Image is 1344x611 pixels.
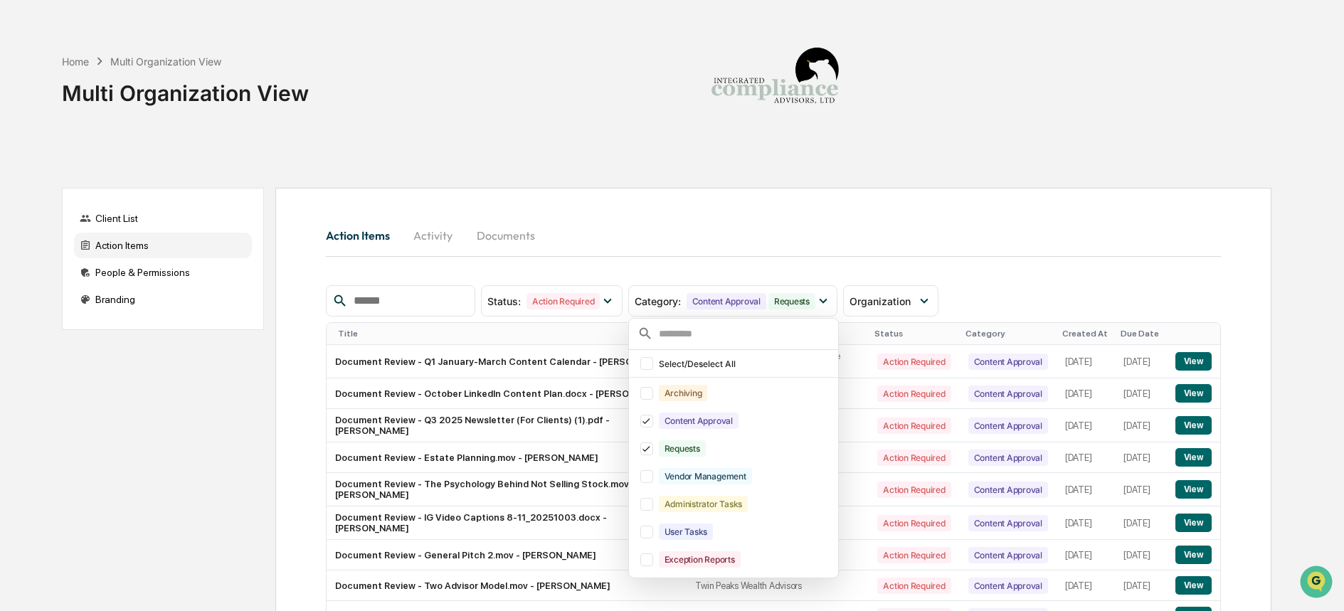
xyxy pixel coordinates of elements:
span: Category : [635,295,681,307]
div: Requests [768,293,815,309]
img: Integrated Compliance Advisors [704,11,846,154]
td: Document Review - General Pitch 2.mov - [PERSON_NAME] [327,540,687,570]
a: 🔎Data Lookup [9,201,95,226]
div: Select/Deselect All [659,358,830,369]
button: Action Items [326,218,401,253]
td: Document Review - IG Video Captions 8-11_20251003.docx - [PERSON_NAME] [327,506,687,540]
button: View [1175,576,1212,595]
button: Start new chat [242,113,259,130]
div: Content Approval [968,418,1048,434]
td: Document Review - Two Advisor Model.mov - [PERSON_NAME] [327,570,687,601]
td: [DATE] [1115,570,1167,601]
span: Preclearance [28,179,92,193]
td: [DATE] [1057,473,1115,506]
div: Client List [74,206,252,231]
div: Action Required [527,293,600,309]
td: [DATE] [1115,378,1167,409]
div: Action Items [74,233,252,258]
img: 1746055101610-c473b297-6a78-478c-a979-82029cc54cd1 [14,109,40,134]
td: Document Review - Q3 2025 Newsletter (For Clients) (1).pdf - [PERSON_NAME] [327,409,687,442]
p: How can we help? [14,30,259,53]
td: [DATE] [1115,409,1167,442]
td: [DATE] [1057,345,1115,378]
div: Requests [659,440,706,457]
a: 🖐️Preclearance [9,174,97,199]
div: Action Required [877,386,951,402]
div: Vendor Management [659,468,752,484]
button: View [1175,352,1212,371]
td: Document Review - Q1 January-March Content Calendar - [PERSON_NAME] [327,345,687,378]
span: Organization [850,295,911,307]
div: Content Approval [968,386,1048,402]
div: Content Approval [968,354,1048,370]
div: Content Approval [687,293,766,309]
a: Powered byPylon [100,240,172,252]
div: Created At [1062,329,1109,339]
div: Title [338,329,682,339]
td: [DATE] [1115,473,1167,506]
div: Action Required [877,515,951,531]
td: [DATE] [1115,442,1167,473]
div: Action Required [877,418,951,434]
span: Attestations [117,179,176,193]
td: Document Review - Estate Planning.mov - [PERSON_NAME] [327,442,687,473]
td: [DATE] [1057,378,1115,409]
iframe: Open customer support [1298,564,1337,602]
div: Category [965,329,1051,339]
td: Twin Peaks Wealth Advisors [687,570,869,601]
div: Home [62,55,89,68]
div: Branding [74,287,252,312]
div: Start new chat [48,109,233,123]
div: Action Required [877,450,951,466]
div: Administrator Tasks [659,496,748,512]
div: 🗄️ [103,181,115,192]
div: Multi Organization View [110,55,221,68]
div: Due Date [1121,329,1161,339]
td: Document Review - October LinkedIn Content Plan.docx - [PERSON_NAME] [327,378,687,409]
button: View [1175,514,1212,532]
div: Content Approval [968,482,1048,498]
div: Exception Reports [659,551,741,568]
button: View [1175,416,1212,435]
td: [DATE] [1115,345,1167,378]
td: Document Review - The Psychology Behind Not Selling Stock.mov - [PERSON_NAME] [327,473,687,506]
div: Status [874,329,953,339]
span: Pylon [142,241,172,252]
button: View [1175,448,1212,467]
div: User Tasks [659,524,714,540]
div: 🖐️ [14,181,26,192]
span: Status : [487,295,521,307]
td: [DATE] [1057,570,1115,601]
div: Content Approval [968,515,1048,531]
div: Archiving [659,385,708,401]
button: Activity [401,218,465,253]
div: Action Required [877,482,951,498]
td: [DATE] [1057,506,1115,540]
td: [DATE] [1057,540,1115,570]
div: We're available if you need us! [48,123,180,134]
div: People & Permissions [74,260,252,285]
div: Action Required [877,354,951,370]
div: 🔎 [14,208,26,219]
div: Content Approval [659,413,739,429]
a: 🗄️Attestations [97,174,182,199]
div: Content Approval [968,578,1048,594]
div: Action Required [877,547,951,563]
div: Action Required [877,578,951,594]
div: Multi Organization View [62,69,309,106]
button: View [1175,384,1212,403]
button: View [1175,480,1212,499]
td: [DATE] [1057,442,1115,473]
div: activity tabs [326,218,1221,253]
button: View [1175,546,1212,564]
span: Data Lookup [28,206,90,221]
td: [DATE] [1057,409,1115,442]
button: Documents [465,218,546,253]
td: [DATE] [1115,506,1167,540]
div: Content Approval [968,547,1048,563]
div: Content Approval [968,450,1048,466]
td: [DATE] [1115,540,1167,570]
